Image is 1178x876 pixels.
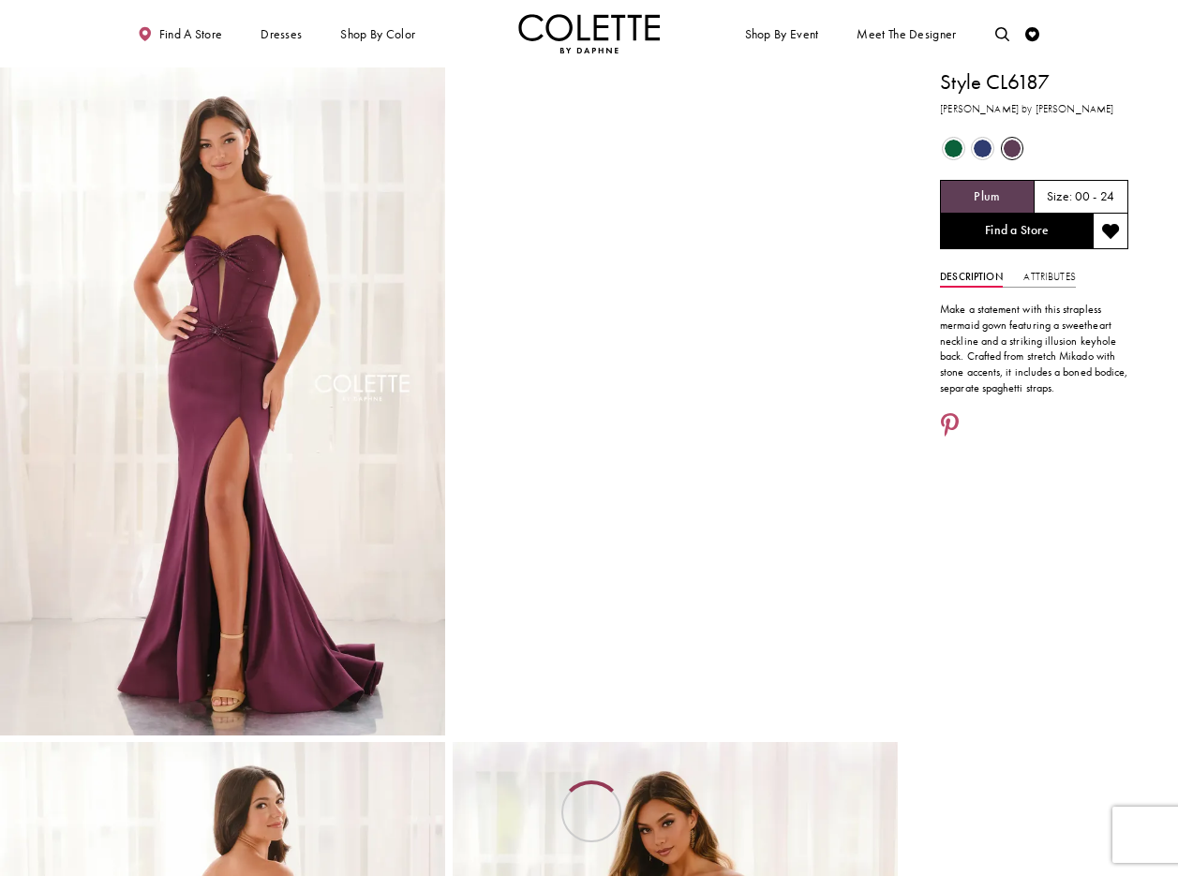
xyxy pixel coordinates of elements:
[940,101,1128,117] h3: [PERSON_NAME] by [PERSON_NAME]
[940,67,1128,97] h1: Style CL6187
[518,14,661,53] img: Colette by Daphne
[854,14,961,53] a: Meet the designer
[340,27,415,41] span: Shop by color
[1047,189,1072,205] span: Size:
[159,27,223,41] span: Find a store
[337,14,419,53] span: Shop by color
[745,27,819,41] span: Shop By Event
[940,134,1128,163] div: Product color controls state depends on size chosen
[257,14,306,53] span: Dresses
[741,14,822,53] span: Shop By Event
[940,214,1093,249] a: Find a Store
[453,67,898,290] video: Style CL6187 Colette by Daphne #1 autoplay loop mute video
[518,14,661,53] a: Visit Home Page
[1075,190,1115,204] h5: 00 - 24
[940,413,960,440] a: Share using Pinterest - Opens in new tab
[969,135,996,162] div: Navy Blue
[1022,14,1044,53] a: Check Wishlist
[261,27,302,41] span: Dresses
[1023,267,1075,288] a: Attributes
[974,190,1000,204] h5: Chosen color
[940,302,1128,395] p: Make a statement with this strapless mermaid gown featuring a sweetheart neckline and a striking ...
[1093,214,1128,249] button: Add to wishlist
[940,267,1003,288] a: Description
[857,27,956,41] span: Meet the designer
[135,14,226,53] a: Find a store
[999,135,1026,162] div: Plum
[940,135,967,162] div: Hunter Green
[992,14,1013,53] a: Toggle search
